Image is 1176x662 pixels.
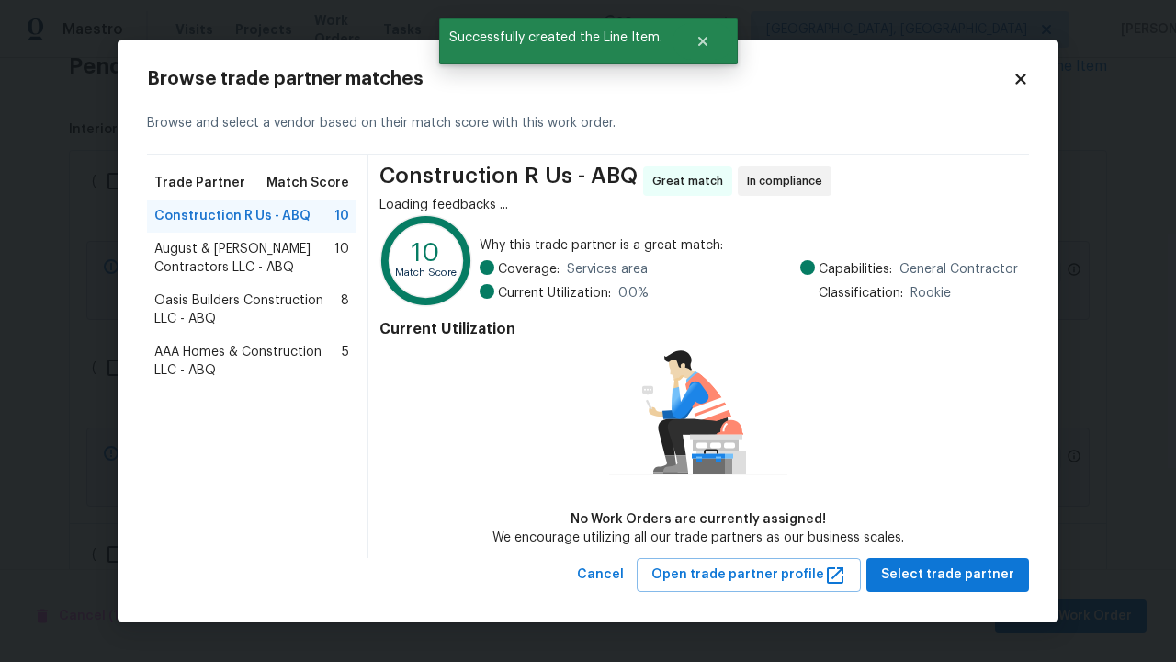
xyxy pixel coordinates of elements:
text: 10 [412,240,440,266]
span: Coverage: [498,260,560,279]
span: Cancel [577,564,624,587]
span: Current Utilization: [498,284,611,302]
div: Browse and select a vendor based on their match score with this work order. [147,92,1029,155]
button: Cancel [570,558,631,592]
span: 8 [341,291,349,328]
span: Successfully created the Line Item. [439,18,673,57]
h4: Current Utilization [379,320,1018,338]
span: 5 [342,343,349,380]
span: In compliance [747,172,830,190]
div: We encourage utilizing all our trade partners as our business scales. [492,529,904,547]
span: Rookie [910,284,951,302]
span: Construction R Us - ABQ [154,207,311,225]
span: Trade Partner [154,174,245,192]
span: Classification: [819,284,903,302]
h2: Browse trade partner matches [147,70,1012,88]
span: Services area [567,260,648,279]
button: Open trade partner profile [637,558,861,592]
span: Construction R Us - ABQ [379,166,638,196]
span: August & [PERSON_NAME] Contractors LLC - ABQ [154,240,334,277]
text: Match Score [395,268,457,279]
span: General Contractor [899,260,1018,279]
span: Why this trade partner is a great match: [480,236,1018,255]
span: Capabilities: [819,260,892,279]
span: 10 [334,240,349,277]
span: AAA Homes & Construction LLC - ABQ [154,343,342,380]
span: Great match [652,172,730,190]
span: Open trade partner profile [651,564,846,587]
div: Loading feedbacks ... [379,196,1018,214]
span: 0.0 % [618,284,649,302]
button: Close [673,23,733,60]
button: Select trade partner [866,558,1029,592]
span: Select trade partner [881,564,1014,587]
div: No Work Orders are currently assigned! [492,510,904,529]
span: 10 [334,207,349,225]
span: Oasis Builders Construction LLC - ABQ [154,291,341,328]
span: Match Score [266,174,349,192]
